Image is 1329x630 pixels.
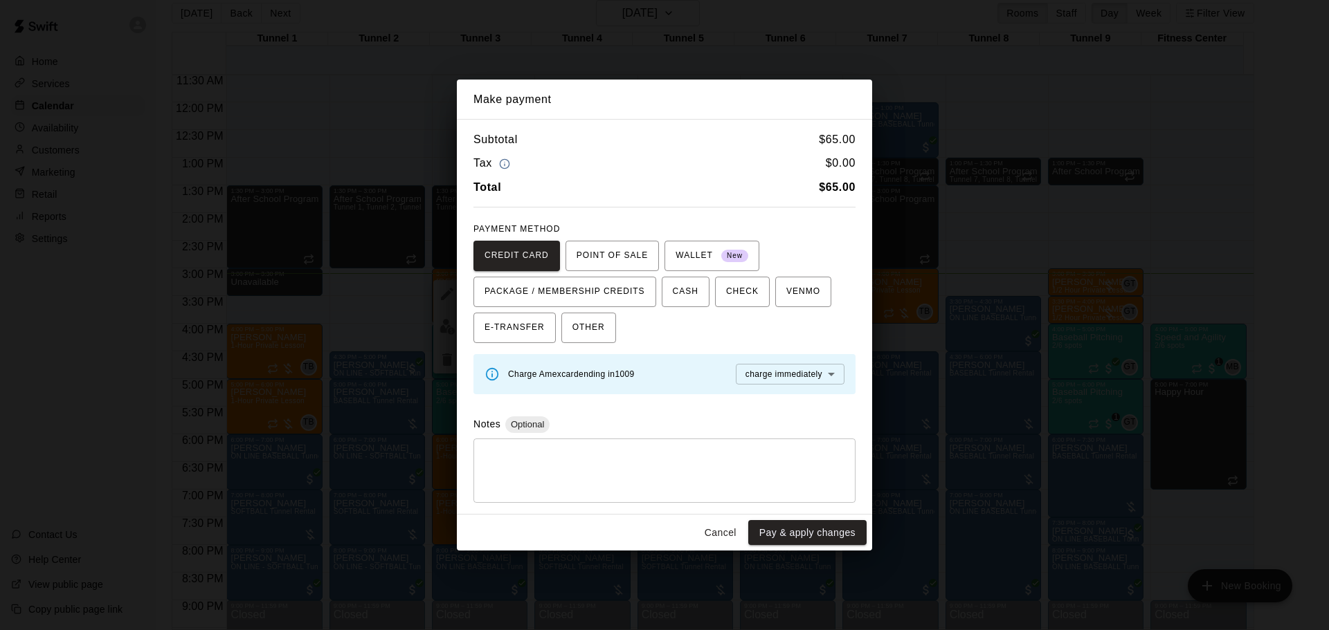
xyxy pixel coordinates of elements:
button: Pay & apply changes [748,520,867,546]
span: CHECK [726,281,759,303]
b: Total [473,181,501,193]
span: VENMO [786,281,820,303]
span: E-TRANSFER [485,317,545,339]
span: CASH [673,281,698,303]
span: POINT OF SALE [577,245,648,267]
span: PACKAGE / MEMBERSHIP CREDITS [485,281,645,303]
span: PAYMENT METHOD [473,224,560,234]
span: WALLET [676,245,748,267]
button: CHECK [715,277,770,307]
h6: Tax [473,154,514,173]
button: CREDIT CARD [473,241,560,271]
h6: Subtotal [473,131,518,149]
h6: $ 65.00 [819,131,856,149]
button: E-TRANSFER [473,313,556,343]
button: OTHER [561,313,616,343]
span: Optional [505,419,550,429]
button: PACKAGE / MEMBERSHIP CREDITS [473,277,656,307]
h2: Make payment [457,80,872,120]
label: Notes [473,418,500,429]
h6: $ 0.00 [826,154,856,173]
button: WALLET New [664,241,759,271]
button: Cancel [698,520,743,546]
button: POINT OF SALE [566,241,659,271]
button: CASH [662,277,709,307]
span: New [721,247,748,266]
span: OTHER [572,317,605,339]
span: Charge Amex card ending in 1009 [508,369,635,379]
button: VENMO [775,277,831,307]
span: CREDIT CARD [485,245,549,267]
b: $ 65.00 [819,181,856,193]
span: charge immediately [745,369,822,379]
